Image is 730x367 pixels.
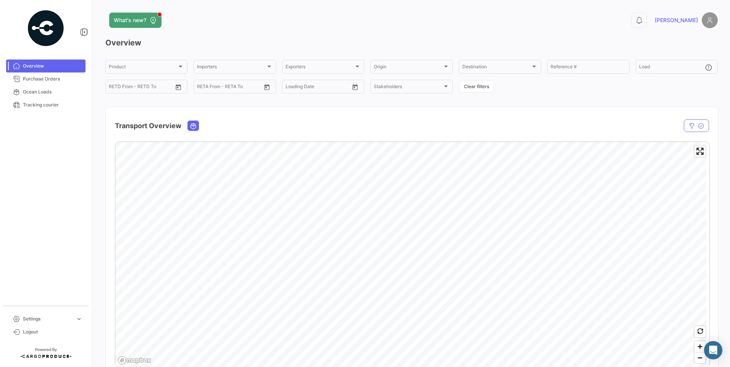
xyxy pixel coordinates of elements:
button: What's new? [109,13,162,28]
button: Open calendar [261,81,273,93]
span: What's new? [114,16,146,24]
span: Origin [374,65,442,71]
span: Exporters [286,65,354,71]
span: Importers [197,65,265,71]
a: Mapbox logo [118,356,151,365]
button: Open calendar [349,81,361,93]
input: To [302,85,332,90]
span: [PERSON_NAME] [655,16,698,24]
img: powered-by.png [27,9,65,47]
button: Open calendar [173,81,184,93]
span: Tracking courier [23,101,82,108]
span: Settings [23,315,73,322]
span: Destination [462,65,531,71]
button: Zoom out [694,352,706,363]
input: To [125,85,155,90]
a: Overview [6,60,86,72]
input: From [109,85,120,90]
button: Enter fullscreen [694,146,706,157]
button: Zoom in [694,341,706,352]
input: From [197,85,208,90]
a: Tracking courier [6,98,86,111]
span: expand_more [76,315,82,322]
span: Stakeholders [374,85,442,90]
span: Ocean Loads [23,89,82,95]
input: To [213,85,244,90]
h4: Transport Overview [115,121,181,131]
div: Abrir Intercom Messenger [704,341,722,359]
img: placeholder-user.png [702,12,718,28]
span: Purchase Orders [23,76,82,82]
input: From [286,85,296,90]
span: Logout [23,328,82,335]
h3: Overview [105,37,718,48]
a: Ocean Loads [6,85,86,98]
button: Ocean [188,121,199,130]
span: Overview [23,63,82,69]
button: Clear filters [459,80,494,93]
a: Purchase Orders [6,72,86,85]
span: Product [109,65,177,71]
